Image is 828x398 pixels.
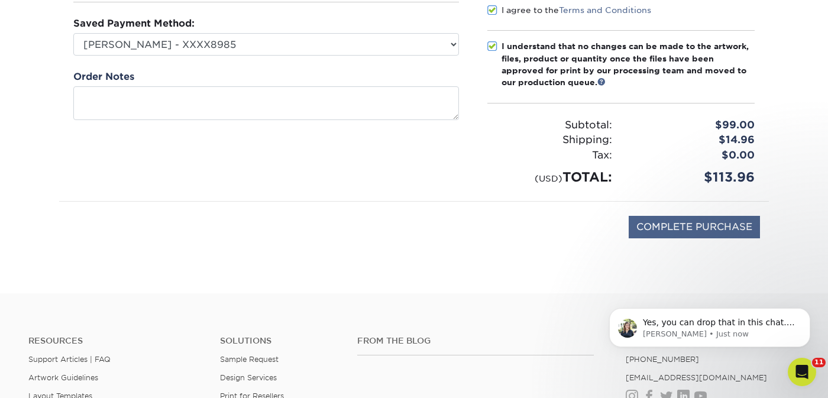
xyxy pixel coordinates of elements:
label: Saved Payment Method: [73,17,195,31]
a: Terms and Conditions [559,5,651,15]
div: Shipping: [478,132,621,148]
img: DigiCert Secured Site Seal [68,216,127,251]
div: $99.00 [621,118,764,133]
iframe: Intercom notifications message [591,283,828,366]
a: Support Articles | FAQ [28,355,111,364]
label: I agree to the [487,4,651,16]
label: Order Notes [73,70,134,84]
input: COMPLETE PURCHASE [629,216,760,238]
iframe: Intercom live chat [788,358,816,386]
div: $0.00 [621,148,764,163]
a: [EMAIL_ADDRESS][DOMAIN_NAME] [626,373,767,382]
div: $113.96 [621,167,764,187]
h4: From the Blog [357,336,594,346]
a: Sample Request [220,355,279,364]
div: I understand that no changes can be made to the artwork, files, product or quantity once the file... [502,40,755,89]
a: Design Services [220,373,277,382]
span: 11 [812,358,826,367]
div: Tax: [478,148,621,163]
iframe: Google Customer Reviews [3,362,101,394]
div: Subtotal: [478,118,621,133]
div: TOTAL: [478,167,621,187]
h4: Solutions [220,336,339,346]
h4: Resources [28,336,202,346]
div: $14.96 [621,132,764,148]
small: (USD) [535,173,562,183]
